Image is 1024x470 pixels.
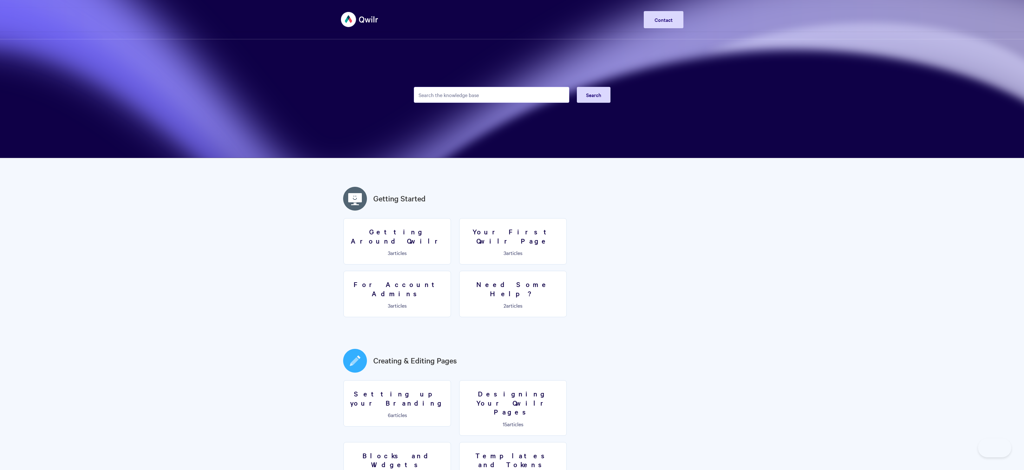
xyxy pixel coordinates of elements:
h3: Your First Qwilr Page [463,227,563,245]
span: 3 [504,249,506,256]
a: Contact [644,11,683,28]
a: Creating & Editing Pages [373,355,457,366]
iframe: Toggle Customer Support [978,438,1011,457]
h3: Setting up your Branding [348,389,447,407]
a: Getting Around Qwilr 3articles [343,218,451,264]
a: Setting up your Branding 6articles [343,380,451,427]
h3: Blocks and Widgets [348,451,447,469]
a: Designing Your Qwilr Pages 15articles [459,380,567,436]
h3: Getting Around Qwilr [348,227,447,245]
h3: Templates and Tokens [463,451,563,469]
p: articles [463,421,563,427]
p: articles [348,303,447,308]
span: Search [586,91,601,98]
h3: For Account Admins [348,280,447,298]
a: For Account Admins 3articles [343,271,451,317]
img: Qwilr Help Center [341,8,379,31]
span: 15 [503,421,507,428]
a: Need Some Help? 2articles [459,271,567,317]
span: 3 [388,249,390,256]
p: articles [463,250,563,256]
span: 6 [388,411,391,418]
span: 2 [504,302,506,309]
p: articles [348,250,447,256]
input: Search the knowledge base [414,87,569,103]
h3: Need Some Help? [463,280,563,298]
p: articles [348,412,447,418]
button: Search [577,87,610,103]
h3: Designing Your Qwilr Pages [463,389,563,416]
a: Getting Started [373,193,426,204]
a: Your First Qwilr Page 3articles [459,218,567,264]
span: 3 [388,302,390,309]
p: articles [463,303,563,308]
